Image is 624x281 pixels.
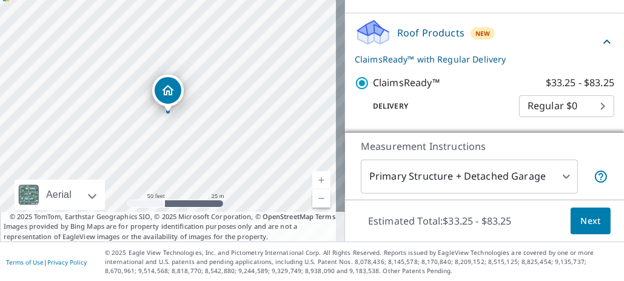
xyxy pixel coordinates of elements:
a: Terms of Use [6,258,44,266]
p: ClaimsReady™ with Regular Delivery [355,53,600,66]
span: Your report will include the primary structure and a detached garage if one exists. [594,169,608,184]
a: OpenStreetMap [263,212,314,221]
p: Roof Products [397,25,465,40]
p: | [6,259,87,266]
div: Dropped pin, building 1, Residential property, 400 Ridgelake Scenic Dr Montgomery, TX 77316 [152,75,184,112]
div: Aerial [42,180,75,210]
p: Measurement Instructions [361,139,608,154]
p: Delivery [355,101,519,112]
div: Aerial [15,180,105,210]
div: Regular $0 [519,89,614,123]
a: Terms [315,212,335,221]
a: Current Level 19, Zoom In [312,171,330,189]
p: $33.25 - $83.25 [546,75,614,90]
div: Primary Structure + Detached Garage [361,160,578,194]
span: Next [580,214,601,229]
div: Roof ProductsNewClaimsReady™ with Regular Delivery [355,18,614,66]
span: New [475,29,491,38]
p: ClaimsReady™ [373,75,440,90]
p: © 2025 Eagle View Technologies, Inc. and Pictometry International Corp. All Rights Reserved. Repo... [105,248,618,276]
a: Privacy Policy [47,258,87,266]
button: Next [571,208,611,235]
p: Estimated Total: $33.25 - $83.25 [358,208,522,234]
a: Current Level 19, Zoom Out [312,189,330,208]
span: © 2025 TomTom, Earthstar Geographics SIO, © 2025 Microsoft Corporation, © [10,212,335,222]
